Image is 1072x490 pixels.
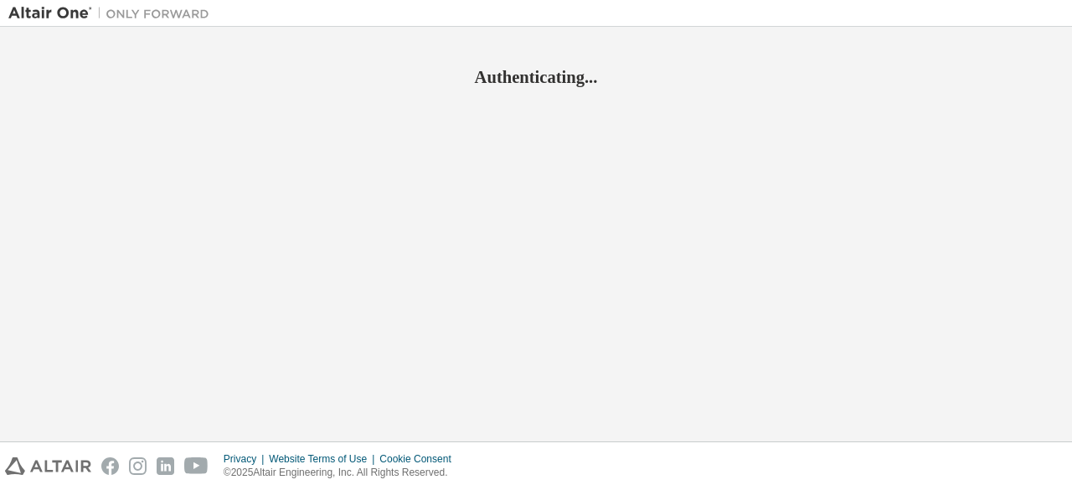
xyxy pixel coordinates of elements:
img: linkedin.svg [157,457,174,475]
h2: Authenticating... [8,66,1064,88]
img: altair_logo.svg [5,457,91,475]
img: instagram.svg [129,457,147,475]
div: Website Terms of Use [269,452,379,466]
img: youtube.svg [184,457,209,475]
div: Privacy [224,452,269,466]
img: Altair One [8,5,218,22]
div: Cookie Consent [379,452,461,466]
p: © 2025 Altair Engineering, Inc. All Rights Reserved. [224,466,461,480]
img: facebook.svg [101,457,119,475]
